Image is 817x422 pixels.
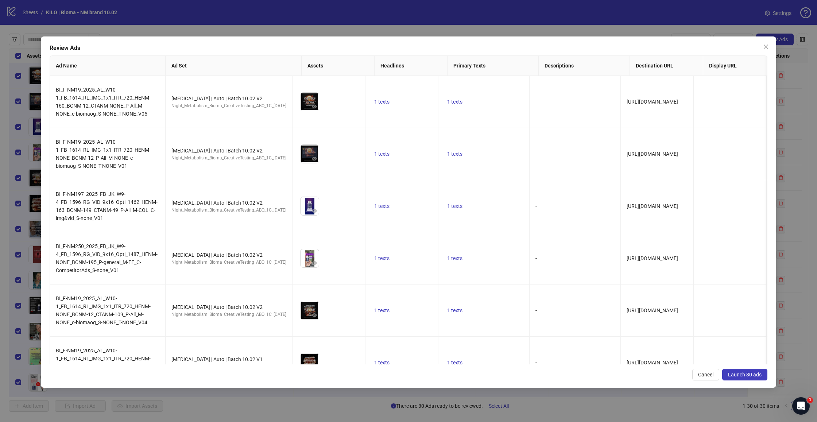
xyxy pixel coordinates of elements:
span: 1 texts [374,151,390,157]
span: - [535,99,537,105]
th: Primary Texts [448,56,539,76]
button: Preview [310,311,319,320]
span: - [535,307,537,313]
span: 1 texts [374,307,390,313]
span: - [535,203,537,209]
div: Night_Metabolism_Bioma_CreativeTesting_ABO_1C_[DATE] [171,207,286,214]
span: [URL][DOMAIN_NAME] [627,307,678,313]
div: [MEDICAL_DATA] | Auto | Batch 10.02 V2 [171,251,286,259]
button: Launch 30 ads [722,369,767,380]
button: 1 texts [371,150,392,158]
span: BI_F-NM19_2025_AL_W10-1_FB_1614_RL_IMG_1x1_ITR_720_HENM-NONE_BCNM-12_P-All_M-NONE_c-biomaog_S-NON... [56,139,151,169]
button: Cancel [692,369,719,380]
button: 1 texts [444,150,465,158]
span: BI_F-NM19_2025_AL_W10-1_FB_1614_RL_IMG_1x1_ITR_720_HENM-160_BCNM-12_CTANM-NONE_P-All_M-NONE_c-bio... [56,87,151,117]
span: 1 texts [447,203,462,209]
span: BI_F-NM197_2025_FB_JK_W9-4_FB_1596_RG_VID_9x16_Opti_1462_HENM-163_BCNM-149_CTANM-49_P-All_M-COL_C... [56,191,158,221]
div: Night_Metabolism_Bioma_CreativeTesting_ABO_1C_[DATE] [171,311,286,318]
img: Asset 1 [301,353,319,372]
div: Night_Metabolism_Bioma_CreativeTesting_ABO_1C_[DATE] [171,363,286,370]
button: Close [760,41,772,53]
div: [MEDICAL_DATA] | Auto | Batch 10.02 V2 [171,147,286,155]
span: Launch 30 ads [728,372,762,378]
button: 1 texts [444,306,465,315]
th: Headlines [375,56,448,76]
button: 1 texts [371,254,392,263]
iframe: Intercom live chat [792,397,810,415]
div: Night_Metabolism_Bioma_CreativeTesting_ABO_1C_[DATE] [171,155,286,162]
span: [URL][DOMAIN_NAME] [627,255,678,261]
span: BI_F-NM19_2025_AL_W10-1_FB_1614_RL_IMG_1x1_ITR_720_HENM-NONE_BCNM-12_CTANM-109_P-All_M-NONE_c-bio... [56,295,151,325]
span: - [535,255,537,261]
img: Asset 1 [301,249,319,267]
div: Night_Metabolism_Bioma_CreativeTesting_ABO_1C_[DATE] [171,102,286,109]
div: [MEDICAL_DATA] | Auto | Batch 10.02 V1 [171,355,286,363]
span: Cancel [698,372,713,378]
span: close [763,44,769,50]
span: - [535,360,537,365]
button: 1 texts [444,358,465,367]
span: [URL][DOMAIN_NAME] [627,99,678,105]
img: Asset 1 [301,93,319,111]
span: BI_F-NM19_2025_AL_W10-1_FB_1614_RL_IMG_1x1_ITR_720_HENM-NONE_BCNM-12_P-All_M-NONE_c-biomaog_S-NON... [56,348,151,378]
span: eye [312,313,317,318]
button: 1 texts [371,97,392,106]
span: 1 texts [447,255,462,261]
button: Preview [310,206,319,215]
span: BI_F-NM250_2025_FB_JK_W9-4_FB_1596_RG_VID_9x16_Opti_1487_HENM-NONE_BCNM-195_P-general_M-EE_C-Comp... [56,243,158,273]
div: Night_Metabolism_Bioma_CreativeTesting_ABO_1C_[DATE] [171,259,286,266]
span: [URL][DOMAIN_NAME] [627,203,678,209]
span: [URL][DOMAIN_NAME] [627,151,678,157]
span: [URL][DOMAIN_NAME] [627,360,678,365]
th: Ad Set [166,56,302,76]
span: 1 texts [447,151,462,157]
div: [MEDICAL_DATA] | Auto | Batch 10.02 V2 [171,94,286,102]
button: 1 texts [444,254,465,263]
button: Preview [310,363,319,372]
span: eye [312,104,317,109]
span: 1 texts [374,203,390,209]
th: Destination URL [630,56,703,76]
button: 1 texts [371,358,392,367]
th: Assets [302,56,375,76]
span: eye [312,260,317,266]
img: Asset 1 [301,301,319,320]
button: 1 texts [444,97,465,106]
th: Display URL [703,56,776,76]
button: Preview [310,154,319,163]
button: Preview [310,102,319,111]
span: 1 texts [447,307,462,313]
div: Review Ads [50,44,767,53]
span: 1 [807,397,813,403]
button: 1 texts [371,202,392,210]
span: eye [312,208,317,213]
button: Preview [310,259,319,267]
span: 1 texts [374,360,390,365]
div: [MEDICAL_DATA] | Auto | Batch 10.02 V2 [171,303,286,311]
button: 1 texts [371,306,392,315]
th: Descriptions [539,56,630,76]
img: Asset 1 [301,145,319,163]
span: 1 texts [447,99,462,105]
button: 1 texts [444,202,465,210]
div: [MEDICAL_DATA] | Auto | Batch 10.02 V2 [171,199,286,207]
span: 1 texts [374,255,390,261]
th: Ad Name [50,56,166,76]
span: eye [312,156,317,161]
span: 1 texts [374,99,390,105]
span: - [535,151,537,157]
img: Asset 1 [301,197,319,215]
span: 1 texts [447,360,462,365]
